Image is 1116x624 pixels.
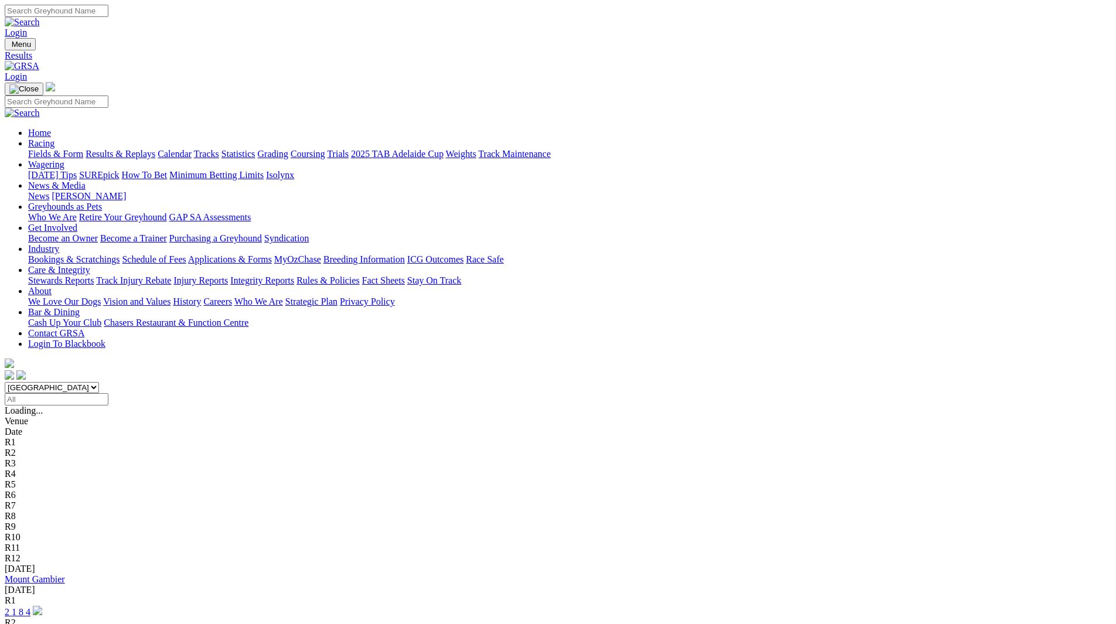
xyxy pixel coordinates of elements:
img: logo-grsa-white.png [5,359,14,368]
a: Track Injury Rebate [96,275,171,285]
a: Bar & Dining [28,307,80,317]
a: 2 1 8 4 [5,607,30,617]
div: Get Involved [28,233,1111,244]
a: History [173,296,201,306]
div: R2 [5,448,1111,458]
input: Select date [5,393,108,405]
a: News & Media [28,180,86,190]
div: R7 [5,500,1111,511]
div: Wagering [28,170,1111,180]
a: Integrity Reports [230,275,294,285]
a: Weights [446,149,476,159]
img: Search [5,108,40,118]
a: Coursing [291,149,325,159]
a: Who We Are [28,212,77,222]
a: About [28,286,52,296]
span: Loading... [5,405,43,415]
a: Purchasing a Greyhound [169,233,262,243]
a: Care & Integrity [28,265,90,275]
a: Contact GRSA [28,328,84,338]
a: Schedule of Fees [122,254,186,264]
a: Race Safe [466,254,503,264]
a: How To Bet [122,170,168,180]
a: [DATE] Tips [28,170,77,180]
a: Stewards Reports [28,275,94,285]
div: Industry [28,254,1111,265]
div: R9 [5,521,1111,532]
a: SUREpick [79,170,119,180]
a: Syndication [264,233,309,243]
a: Mount Gambier [5,574,65,584]
span: Menu [12,40,31,49]
a: Login [5,28,27,37]
a: Track Maintenance [479,149,551,159]
div: Racing [28,149,1111,159]
a: ICG Outcomes [407,254,463,264]
button: Toggle navigation [5,38,36,50]
img: logo-grsa-white.png [46,82,55,91]
a: Results & Replays [86,149,155,159]
div: [DATE] [5,585,1111,595]
div: R4 [5,469,1111,479]
a: Become a Trainer [100,233,167,243]
img: play-circle.svg [33,606,42,615]
a: Vision and Values [103,296,170,306]
a: Get Involved [28,223,77,233]
input: Search [5,96,108,108]
a: Fact Sheets [362,275,405,285]
a: Injury Reports [173,275,228,285]
a: Statistics [221,149,255,159]
div: R3 [5,458,1111,469]
a: Breeding Information [323,254,405,264]
a: Rules & Policies [296,275,360,285]
div: About [28,296,1111,307]
button: Toggle navigation [5,83,43,96]
a: Careers [203,296,232,306]
a: News [28,191,49,201]
img: facebook.svg [5,370,14,380]
a: Strategic Plan [285,296,337,306]
a: Tracks [194,149,219,159]
img: GRSA [5,61,39,71]
a: [PERSON_NAME] [52,191,126,201]
a: Isolynx [266,170,294,180]
img: twitter.svg [16,370,26,380]
div: R5 [5,479,1111,490]
a: Racing [28,138,54,148]
a: Bookings & Scratchings [28,254,120,264]
a: Trials [327,149,349,159]
a: Minimum Betting Limits [169,170,264,180]
a: Who We Are [234,296,283,306]
a: 2025 TAB Adelaide Cup [351,149,443,159]
a: Become an Owner [28,233,98,243]
a: Greyhounds as Pets [28,202,102,212]
a: MyOzChase [274,254,321,264]
div: [DATE] [5,564,1111,574]
a: Login To Blackbook [28,339,105,349]
div: Results [5,50,1111,61]
div: R1 [5,437,1111,448]
a: Stay On Track [407,275,461,285]
img: Close [9,84,39,94]
div: R10 [5,532,1111,543]
a: Login [5,71,27,81]
img: Search [5,17,40,28]
a: Applications & Forms [188,254,272,264]
a: Chasers Restaurant & Function Centre [104,318,248,328]
div: R11 [5,543,1111,553]
div: R1 [5,595,1111,606]
div: Date [5,427,1111,437]
div: R6 [5,490,1111,500]
a: Cash Up Your Club [28,318,101,328]
div: R12 [5,553,1111,564]
div: Care & Integrity [28,275,1111,286]
a: Privacy Policy [340,296,395,306]
a: Wagering [28,159,64,169]
div: R8 [5,511,1111,521]
div: Venue [5,416,1111,427]
a: Home [28,128,51,138]
div: Bar & Dining [28,318,1111,328]
div: News & Media [28,191,1111,202]
input: Search [5,5,108,17]
a: Retire Your Greyhound [79,212,167,222]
